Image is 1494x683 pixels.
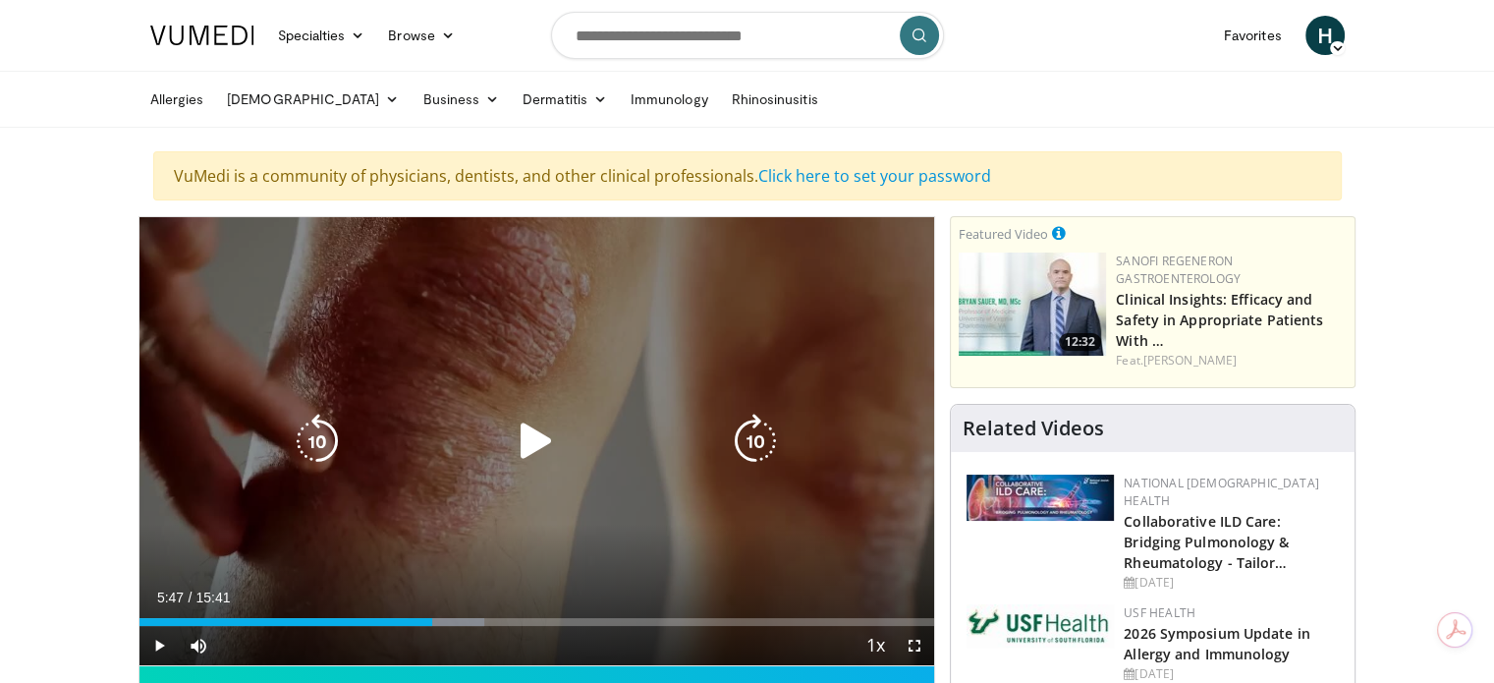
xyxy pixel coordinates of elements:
button: Mute [179,626,218,665]
div: [DATE] [1124,574,1339,592]
a: National [DEMOGRAPHIC_DATA] Health [1124,475,1319,509]
div: [DATE] [1124,665,1339,683]
button: Play [139,626,179,665]
a: Rhinosinusitis [720,80,830,119]
a: Collaborative ILD Care: Bridging Pulmonology & Rheumatology - Tailor… [1124,512,1289,572]
img: VuMedi Logo [150,26,254,45]
a: Sanofi Regeneron Gastroenterology [1116,253,1241,287]
span: 5:47 [157,590,184,605]
img: bf9ce42c-6823-4735-9d6f-bc9dbebbcf2c.png.150x105_q85_crop-smart_upscale.jpg [959,253,1106,356]
a: [PERSON_NAME] [1143,352,1237,369]
a: 2026 Symposium Update in Allergy and Immunology [1124,624,1309,663]
small: Featured Video [959,225,1048,243]
img: 7e341e47-e122-4d5e-9c74-d0a8aaff5d49.jpg.150x105_q85_autocrop_double_scale_upscale_version-0.2.jpg [967,475,1114,521]
a: Specialties [266,16,377,55]
div: Progress Bar [139,618,935,626]
input: Search topics, interventions [551,12,944,59]
h4: Related Videos [963,417,1104,440]
video-js: Video Player [139,217,935,666]
a: Business [411,80,511,119]
a: Clinical Insights: Efficacy and Safety in Appropriate Patients With … [1116,290,1323,350]
a: Allergies [138,80,216,119]
span: 12:32 [1059,333,1101,351]
span: 15:41 [195,590,230,605]
a: Favorites [1212,16,1294,55]
a: H [1305,16,1345,55]
a: Immunology [619,80,720,119]
div: VuMedi is a community of physicians, dentists, and other clinical professionals. [153,151,1342,200]
a: USF Health [1124,604,1195,621]
a: 12:32 [959,253,1106,356]
button: Playback Rate [856,626,895,665]
span: / [189,590,193,605]
a: Dermatitis [511,80,619,119]
img: 6ba8804a-8538-4002-95e7-a8f8012d4a11.png.150x105_q85_autocrop_double_scale_upscale_version-0.2.jpg [967,604,1114,648]
button: Fullscreen [895,626,934,665]
a: [DEMOGRAPHIC_DATA] [215,80,411,119]
a: Click here to set your password [758,165,991,187]
div: Feat. [1116,352,1347,370]
a: Browse [376,16,467,55]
